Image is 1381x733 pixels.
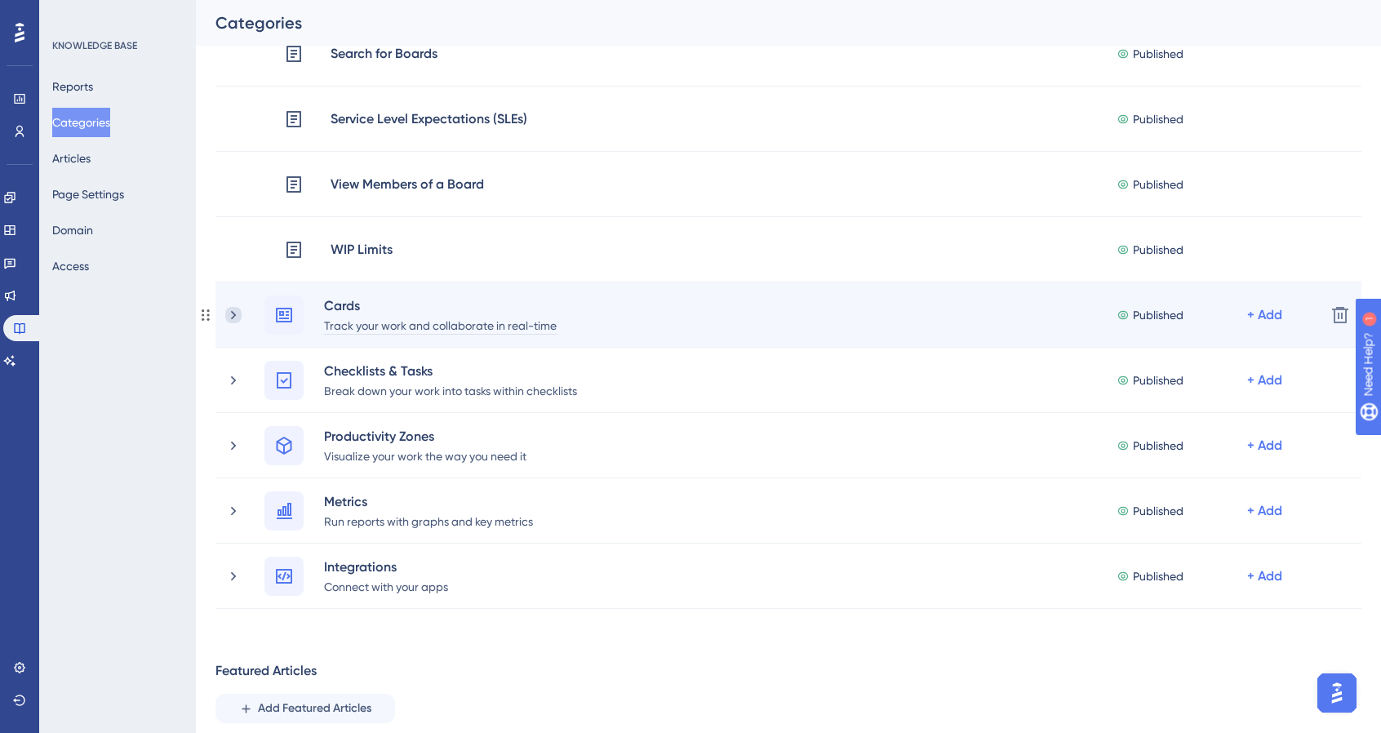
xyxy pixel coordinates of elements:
div: + Add [1247,436,1282,455]
div: Checklists & Tasks [323,361,578,380]
span: Published [1133,109,1183,129]
div: Integrations [323,557,449,576]
div: View Members of a Board [330,174,485,195]
div: Visualize your work the way you need it [323,446,527,465]
div: Service Level Expectations (SLEs) [330,109,528,130]
button: Add Featured Articles [215,694,395,723]
div: Connect with your apps [323,576,449,596]
div: Categories [215,11,1321,34]
span: Published [1133,566,1183,586]
div: Break down your work into tasks within checklists [323,380,578,400]
div: Cards [323,295,557,315]
span: Published [1133,240,1183,260]
button: Categories [52,108,110,137]
div: + Add [1247,566,1282,586]
button: Page Settings [52,180,124,209]
button: Reports [52,72,93,101]
span: Published [1133,44,1183,64]
div: 1 [113,8,118,21]
div: Search for Boards [330,43,438,64]
div: Metrics [323,491,534,511]
div: + Add [1247,371,1282,390]
div: + Add [1247,305,1282,325]
span: Published [1133,371,1183,390]
div: Run reports with graphs and key metrics [323,511,534,531]
button: Articles [52,144,91,173]
span: Need Help? [38,4,102,24]
button: Access [52,251,89,281]
div: Track your work and collaborate in real-time [323,315,557,335]
div: WIP Limits [330,239,393,260]
span: Published [1133,501,1183,521]
span: Add Featured Articles [258,699,371,718]
div: Productivity Zones [323,426,527,446]
iframe: UserGuiding AI Assistant Launcher [1312,669,1361,717]
button: Domain [52,215,93,245]
div: Featured Articles [215,661,317,681]
span: Published [1133,436,1183,455]
span: Published [1133,175,1183,194]
div: KNOWLEDGE BASE [52,39,137,52]
span: Published [1133,305,1183,325]
div: + Add [1247,501,1282,521]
